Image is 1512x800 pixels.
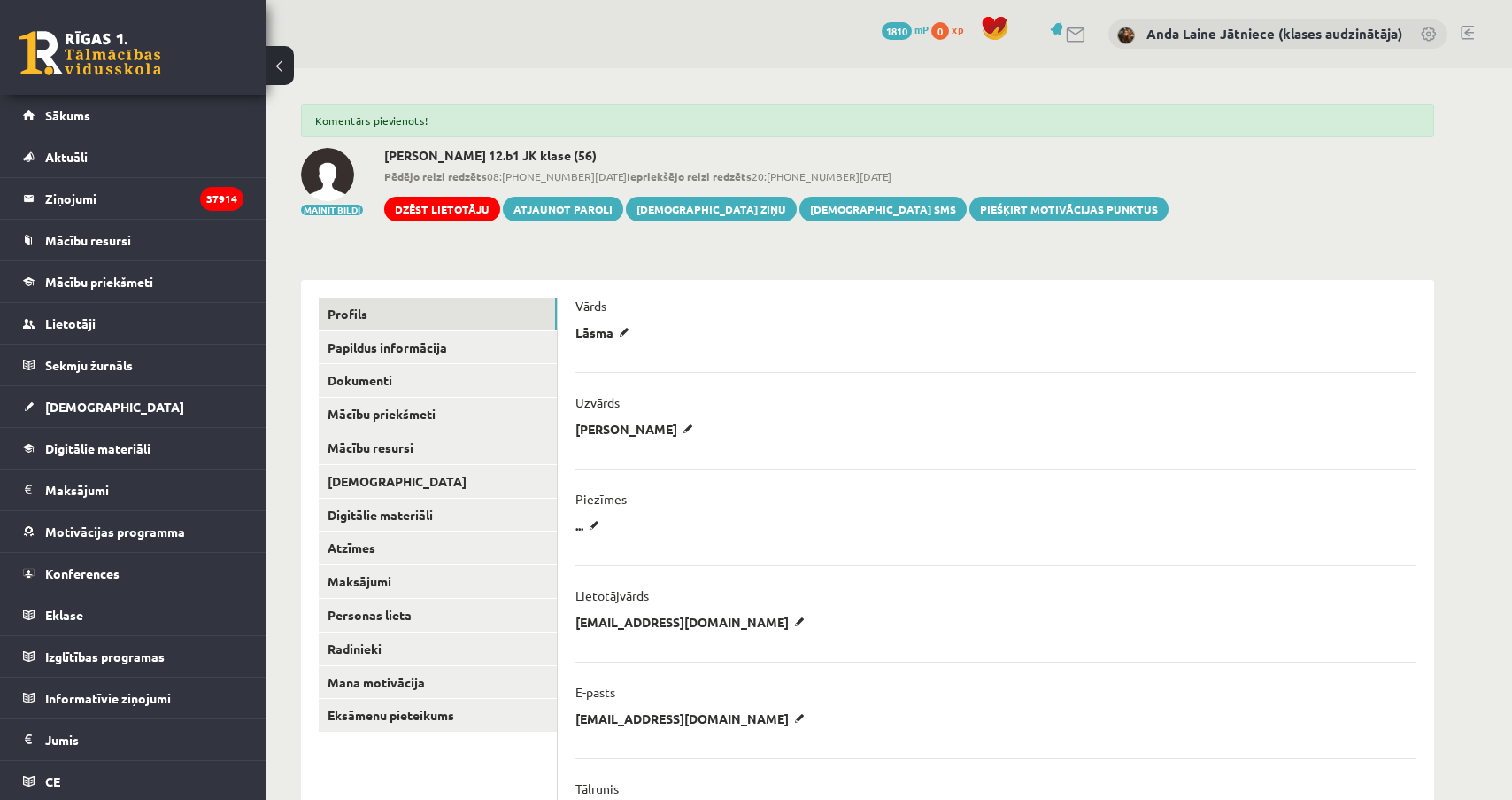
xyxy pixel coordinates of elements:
a: Sākums [23,95,243,136]
a: Sekmju žurnāls [23,345,243,385]
span: xp [952,22,963,36]
a: Profils [319,298,557,330]
b: Pēdējo reizi redzēts [384,169,487,183]
a: Radinieki [319,633,557,665]
p: Lāsma [575,324,636,340]
span: Mācību resursi [45,232,131,248]
a: Anda Laine Jātniece (klases audzinātāja) [1146,25,1402,43]
a: Eklase [23,594,243,635]
a: Konferences [23,553,243,594]
span: Mācību priekšmeti [45,274,153,290]
p: E-pasts [575,684,615,700]
span: Jumis [45,732,79,748]
a: Mācību resursi [319,431,557,464]
span: 08:[PHONE_NUMBER][DATE] 20:[PHONE_NUMBER][DATE] [384,168,1169,184]
span: Lietotāji [45,315,96,331]
span: Informatīvie ziņojumi [45,690,171,706]
a: Ziņojumi37914 [23,178,243,219]
p: Uzvārds [575,394,620,410]
a: Lietotāji [23,303,243,344]
a: Atzīmes [319,532,557,564]
span: Sekmju žurnāls [45,357,133,373]
b: Iepriekšējo reizi redzēts [627,169,752,183]
p: [EMAIL_ADDRESS][DOMAIN_NAME] [575,614,811,630]
span: CE [45,773,60,789]
a: Piešķirt motivācijas punktus [969,197,1169,221]
a: Atjaunot paroli [503,197,623,221]
button: Mainīt bildi [301,205,363,215]
h2: [PERSON_NAME] 12.b1 JK klase (56) [384,148,1169,163]
a: [DEMOGRAPHIC_DATA] [319,465,557,498]
span: Izglītības programas [45,649,165,664]
a: Dzēst lietotāju [384,197,500,221]
a: Izglītības programas [23,636,243,677]
a: Papildus informācija [319,331,557,364]
p: Lietotājvārds [575,587,649,603]
a: Eksāmenu pieteikums [319,699,557,732]
a: Rīgas 1. Tālmācības vidusskola [19,31,161,75]
a: [DEMOGRAPHIC_DATA] SMS [799,197,967,221]
span: Aktuāli [45,149,88,165]
a: Jumis [23,719,243,760]
span: mP [914,22,929,36]
a: Mana motivācija [319,666,557,699]
span: 1810 [882,22,912,40]
a: 1810 mP [882,22,929,36]
span: Eklase [45,607,83,623]
a: Dokumenti [319,364,557,397]
i: 37914 [200,187,243,211]
img: Lāsma Dīriņa [301,148,354,201]
a: [DEMOGRAPHIC_DATA] ziņu [626,197,797,221]
a: Motivācijas programma [23,511,243,552]
a: Informatīvie ziņojumi [23,678,243,718]
a: Digitālie materiāli [319,499,557,532]
a: [DEMOGRAPHIC_DATA] [23,386,243,427]
a: Aktuāli [23,136,243,177]
span: Digitālie materiāli [45,440,150,456]
span: Motivācijas programma [45,524,185,540]
span: Konferences [45,565,120,581]
a: Mācību priekšmeti [23,261,243,302]
p: [PERSON_NAME] [575,421,699,437]
span: [DEMOGRAPHIC_DATA] [45,399,184,415]
a: 0 xp [931,22,972,36]
p: Piezīmes [575,491,627,507]
p: Vārds [575,298,606,314]
legend: Ziņojumi [45,178,243,219]
legend: Maksājumi [45,470,243,510]
span: 0 [931,22,949,40]
a: Maksājumi [319,565,557,598]
p: [EMAIL_ADDRESS][DOMAIN_NAME] [575,711,811,726]
a: Maksājumi [23,470,243,510]
a: Personas lieta [319,599,557,632]
a: Mācību resursi [23,220,243,260]
p: Tālrunis [575,781,619,796]
span: Sākums [45,107,90,123]
a: Mācību priekšmeti [319,398,557,431]
div: Komentārs pievienots! [301,104,1434,137]
img: Anda Laine Jātniece (klases audzinātāja) [1117,27,1135,44]
p: ... [575,517,606,533]
a: Digitālie materiāli [23,428,243,469]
